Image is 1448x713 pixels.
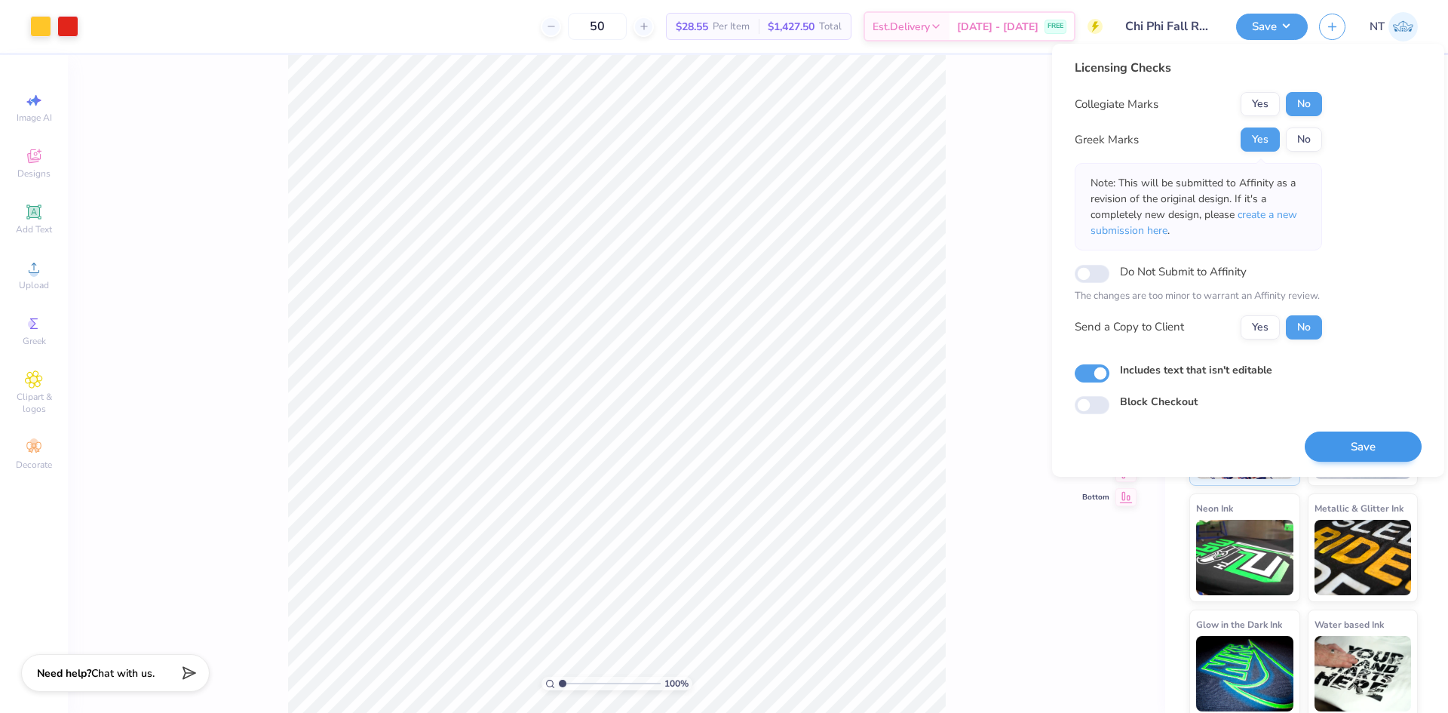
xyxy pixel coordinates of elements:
span: Greek [23,335,46,347]
strong: Need help? [37,666,91,681]
div: Licensing Checks [1075,59,1322,77]
span: Clipart & logos [8,391,60,415]
span: Glow in the Dark Ink [1196,616,1282,632]
img: Water based Ink [1315,636,1412,711]
button: Save [1236,14,1308,40]
span: Add Text [16,223,52,235]
button: Yes [1241,315,1280,340]
span: Neon Ink [1196,500,1233,516]
button: No [1286,92,1322,116]
span: Chat with us. [91,666,155,681]
button: No [1286,128,1322,152]
span: [DATE] - [DATE] [957,19,1038,35]
div: Collegiate Marks [1075,96,1158,113]
label: Block Checkout [1120,394,1198,410]
p: Note: This will be submitted to Affinity as a revision of the original design. If it's a complete... [1091,175,1306,238]
span: Est. Delivery [873,19,930,35]
input: – – [568,13,627,40]
input: Untitled Design [1114,11,1225,41]
label: Includes text that isn't editable [1120,362,1272,378]
button: Yes [1241,128,1280,152]
div: Send a Copy to Client [1075,318,1184,336]
span: 100 % [664,677,689,690]
img: Glow in the Dark Ink [1196,636,1293,711]
span: FREE [1048,21,1063,32]
span: Decorate [16,459,52,471]
span: $28.55 [676,19,708,35]
a: NT [1370,12,1418,41]
span: Bottom [1082,492,1109,502]
span: Water based Ink [1315,616,1384,632]
img: Neon Ink [1196,520,1293,595]
span: NT [1370,18,1385,35]
span: Upload [19,279,49,291]
button: No [1286,315,1322,340]
span: Total [819,19,842,35]
span: Image AI [17,112,52,124]
span: $1,427.50 [768,19,814,35]
div: Greek Marks [1075,131,1139,149]
img: Metallic & Glitter Ink [1315,520,1412,595]
span: Per Item [713,19,750,35]
button: Save [1305,432,1422,463]
span: Designs [17,167,51,180]
img: Nestor Talens [1388,12,1418,41]
label: Do Not Submit to Affinity [1120,262,1247,281]
button: Yes [1241,92,1280,116]
span: Metallic & Glitter Ink [1315,500,1404,516]
p: The changes are too minor to warrant an Affinity review. [1075,289,1322,304]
